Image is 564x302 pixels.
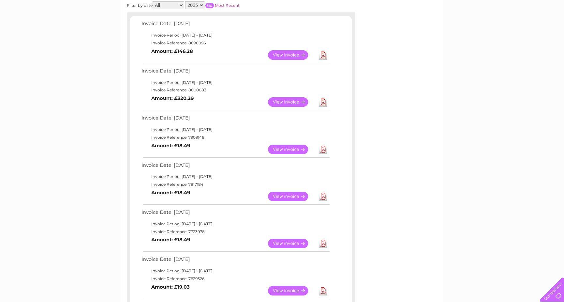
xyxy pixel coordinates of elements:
[466,28,480,33] a: Energy
[319,50,327,60] a: Download
[151,95,194,101] b: Amount: £320.29
[140,39,331,47] td: Invoice Reference: 8090096
[140,208,331,220] td: Invoice Date: [DATE]
[140,275,331,283] td: Invoice Reference: 7629326
[441,3,486,11] a: 0333 014 3131
[140,79,331,87] td: Invoice Period: [DATE] - [DATE]
[521,28,537,33] a: Contact
[507,28,517,33] a: Blog
[140,228,331,236] td: Invoice Reference: 7723978
[542,28,558,33] a: Log out
[319,286,327,295] a: Download
[484,28,503,33] a: Telecoms
[151,48,193,54] b: Amount: £146.28
[151,237,190,243] b: Amount: £18.49
[140,114,331,126] td: Invoice Date: [DATE]
[140,134,331,141] td: Invoice Reference: 7909146
[449,28,462,33] a: Water
[140,19,331,31] td: Invoice Date: [DATE]
[20,17,53,37] img: logo.png
[319,145,327,154] a: Download
[128,4,437,32] div: Clear Business is a trading name of Verastar Limited (registered in [GEOGRAPHIC_DATA] No. 3667643...
[140,255,331,267] td: Invoice Date: [DATE]
[268,192,316,201] a: View
[268,50,316,60] a: View
[151,190,190,196] b: Amount: £18.49
[140,181,331,188] td: Invoice Reference: 7817184
[319,239,327,248] a: Download
[140,173,331,181] td: Invoice Period: [DATE] - [DATE]
[151,284,190,290] b: Amount: £19.03
[151,143,190,149] b: Amount: £18.49
[140,126,331,134] td: Invoice Period: [DATE] - [DATE]
[319,192,327,201] a: Download
[268,286,316,295] a: View
[268,97,316,107] a: View
[140,86,331,94] td: Invoice Reference: 8000083
[319,97,327,107] a: Download
[140,67,331,79] td: Invoice Date: [DATE]
[140,31,331,39] td: Invoice Period: [DATE] - [DATE]
[268,239,316,248] a: View
[140,220,331,228] td: Invoice Period: [DATE] - [DATE]
[140,267,331,275] td: Invoice Period: [DATE] - [DATE]
[268,145,316,154] a: View
[140,161,331,173] td: Invoice Date: [DATE]
[215,3,240,8] a: Most Recent
[127,1,298,9] div: Filter by date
